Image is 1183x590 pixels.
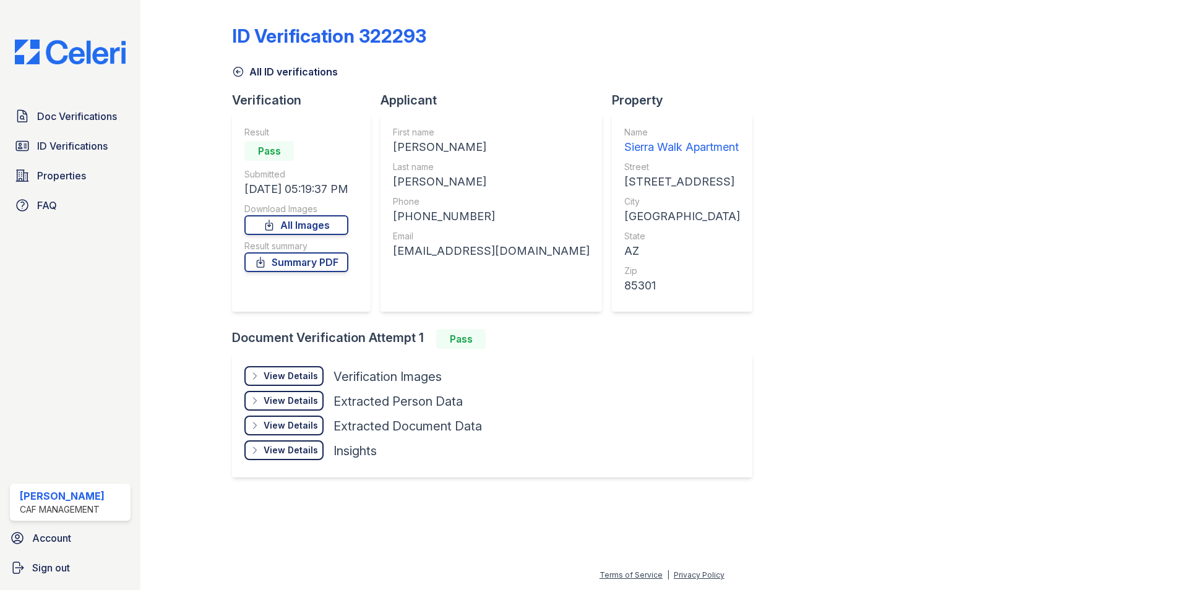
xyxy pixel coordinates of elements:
div: Submitted [244,168,348,181]
div: Insights [333,442,377,460]
a: Properties [10,163,131,188]
div: Result [244,126,348,139]
div: View Details [264,370,318,382]
a: FAQ [10,193,131,218]
a: Sign out [5,555,136,580]
a: Account [5,526,136,550]
div: Street [624,161,740,173]
div: 85301 [624,277,740,294]
a: All ID verifications [232,64,338,79]
a: ID Verifications [10,134,131,158]
div: CAF Management [20,503,105,516]
div: Zip [624,265,740,277]
div: Extracted Document Data [333,417,482,435]
div: Phone [393,195,590,208]
span: FAQ [37,198,57,213]
div: [DATE] 05:19:37 PM [244,181,348,198]
div: First name [393,126,590,139]
div: [GEOGRAPHIC_DATA] [624,208,740,225]
div: View Details [264,444,318,456]
span: Doc Verifications [37,109,117,124]
div: Property [612,92,762,109]
img: CE_Logo_Blue-a8612792a0a2168367f1c8372b55b34899dd931a85d93a1a3d3e32e68fde9ad4.png [5,40,136,64]
div: View Details [264,395,318,407]
a: Privacy Policy [674,570,725,579]
div: Document Verification Attempt 1 [232,329,762,349]
span: ID Verifications [37,139,108,153]
span: Properties [37,168,86,183]
div: [PERSON_NAME] [20,489,105,503]
div: Name [624,126,740,139]
div: [STREET_ADDRESS] [624,173,740,190]
div: Last name [393,161,590,173]
a: Name Sierra Walk Apartment [624,126,740,156]
div: [PERSON_NAME] [393,173,590,190]
div: Sierra Walk Apartment [624,139,740,156]
a: Terms of Service [600,570,663,579]
a: All Images [244,215,348,235]
div: ID Verification 322293 [232,25,426,47]
div: [PERSON_NAME] [393,139,590,156]
a: Doc Verifications [10,104,131,129]
div: View Details [264,419,318,432]
div: Verification Images [333,368,442,385]
div: Pass [436,329,486,349]
div: [PHONE_NUMBER] [393,208,590,225]
div: Verification [232,92,381,109]
div: Download Images [244,203,348,215]
div: Applicant [381,92,612,109]
div: City [624,195,740,208]
span: Account [32,531,71,545]
div: Result summary [244,240,348,252]
div: AZ [624,242,740,260]
div: Email [393,230,590,242]
div: [EMAIL_ADDRESS][DOMAIN_NAME] [393,242,590,260]
a: Summary PDF [244,252,348,272]
div: Extracted Person Data [333,393,463,410]
div: Pass [244,141,294,161]
div: | [667,570,669,579]
span: Sign out [32,560,70,575]
div: State [624,230,740,242]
